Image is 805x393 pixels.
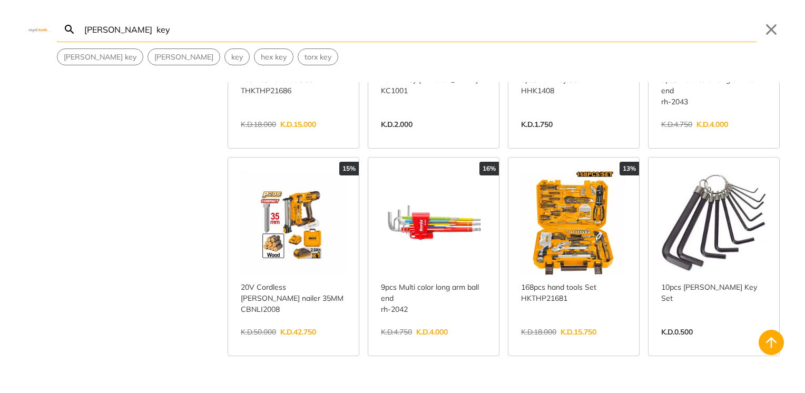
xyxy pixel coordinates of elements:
[763,21,780,38] button: Close
[254,49,293,65] button: Select suggestion: hex key
[339,162,359,175] div: 15%
[57,48,143,65] div: Suggestion: allen key
[261,52,287,63] span: hex key
[154,52,213,63] span: [PERSON_NAME]
[57,49,143,65] button: Select suggestion: allen key
[148,49,220,65] button: Select suggestion: allen
[298,48,338,65] div: Suggestion: torx key
[64,52,136,63] span: [PERSON_NAME] key
[63,23,76,36] svg: Search
[148,48,220,65] div: Suggestion: allen
[620,162,639,175] div: 13%
[82,17,757,42] input: Search…
[305,52,331,63] span: torx key
[25,27,51,32] img: Close
[479,162,499,175] div: 16%
[225,49,249,65] button: Select suggestion: key
[763,334,780,351] svg: Back to top
[224,48,250,65] div: Suggestion: key
[231,52,243,63] span: key
[298,49,338,65] button: Select suggestion: torx key
[254,48,293,65] div: Suggestion: hex key
[759,330,784,355] button: Back to top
